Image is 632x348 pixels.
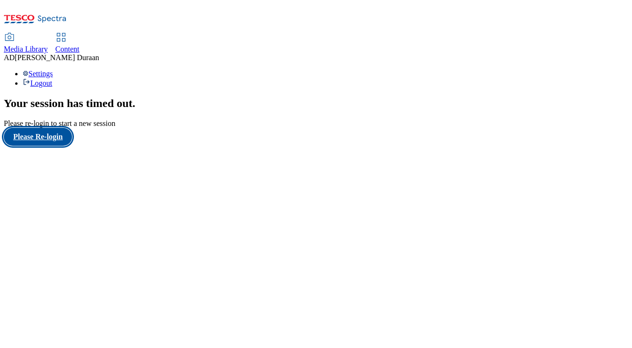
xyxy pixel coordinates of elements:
span: AD [4,54,15,62]
button: Please Re-login [4,128,72,146]
a: Content [55,34,80,54]
a: Media Library [4,34,48,54]
div: Please re-login to start a new session [4,119,628,128]
span: Media Library [4,45,48,53]
span: . [133,97,135,109]
a: Settings [23,70,53,78]
h2: Your session has timed out [4,97,628,110]
span: [PERSON_NAME] Duraan [15,54,99,62]
a: Logout [23,79,52,87]
span: Content [55,45,80,53]
a: Please Re-login [4,128,628,146]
